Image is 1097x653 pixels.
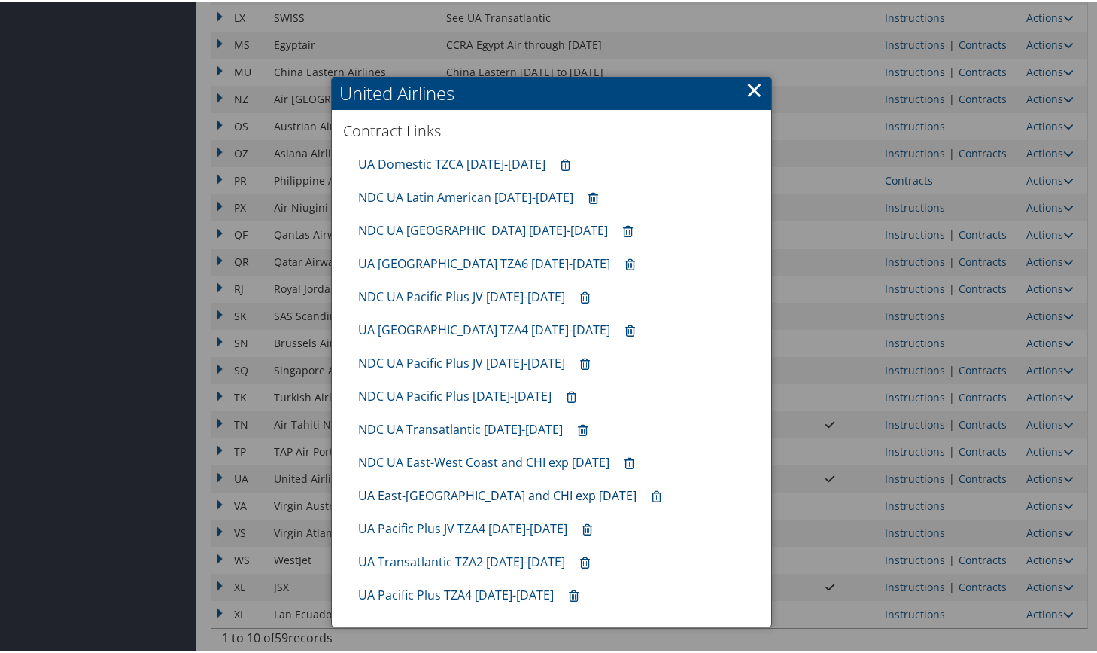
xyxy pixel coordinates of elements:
a: Remove contract [573,282,597,310]
a: Remove contract [618,249,643,277]
a: × [746,73,763,103]
a: NDC UA Transatlantic [DATE]-[DATE] [358,420,563,436]
a: UA Transatlantic TZA2 [DATE]-[DATE] [358,552,565,569]
a: NDC UA Pacific Plus JV [DATE]-[DATE] [358,287,565,304]
a: Remove contract [644,481,669,509]
h3: Contract Links [343,119,760,140]
a: UA East-[GEOGRAPHIC_DATA] and CHI exp [DATE] [358,486,637,502]
a: Remove contract [573,349,597,377]
a: UA [GEOGRAPHIC_DATA] TZA6 [DATE]-[DATE] [358,254,610,270]
a: UA Pacific Plus TZA4 [DATE]-[DATE] [358,585,554,602]
a: NDC UA Latin American [DATE]-[DATE] [358,188,573,204]
a: UA [GEOGRAPHIC_DATA] TZA4 [DATE]-[DATE] [358,320,610,337]
a: NDC UA Pacific Plus [DATE]-[DATE] [358,386,552,403]
a: Remove contract [618,316,643,343]
a: Remove contract [575,514,600,542]
h2: United Airlines [332,75,771,108]
a: Remove contract [615,216,640,244]
a: Remove contract [573,548,597,575]
a: NDC UA Pacific Plus JV [DATE]-[DATE] [358,353,565,370]
a: Remove contract [581,183,606,211]
a: Remove contract [617,448,642,476]
a: UA Domestic TZCA [DATE]-[DATE] [358,154,545,171]
a: NDC UA East-West Coast and CHI exp [DATE] [358,453,609,469]
a: Remove contract [553,150,578,178]
a: UA Pacific Plus JV TZA4 [DATE]-[DATE] [358,519,567,536]
a: NDC UA [GEOGRAPHIC_DATA] [DATE]-[DATE] [358,221,608,237]
a: Remove contract [570,415,595,443]
a: Remove contract [561,581,586,609]
a: Remove contract [559,382,584,410]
